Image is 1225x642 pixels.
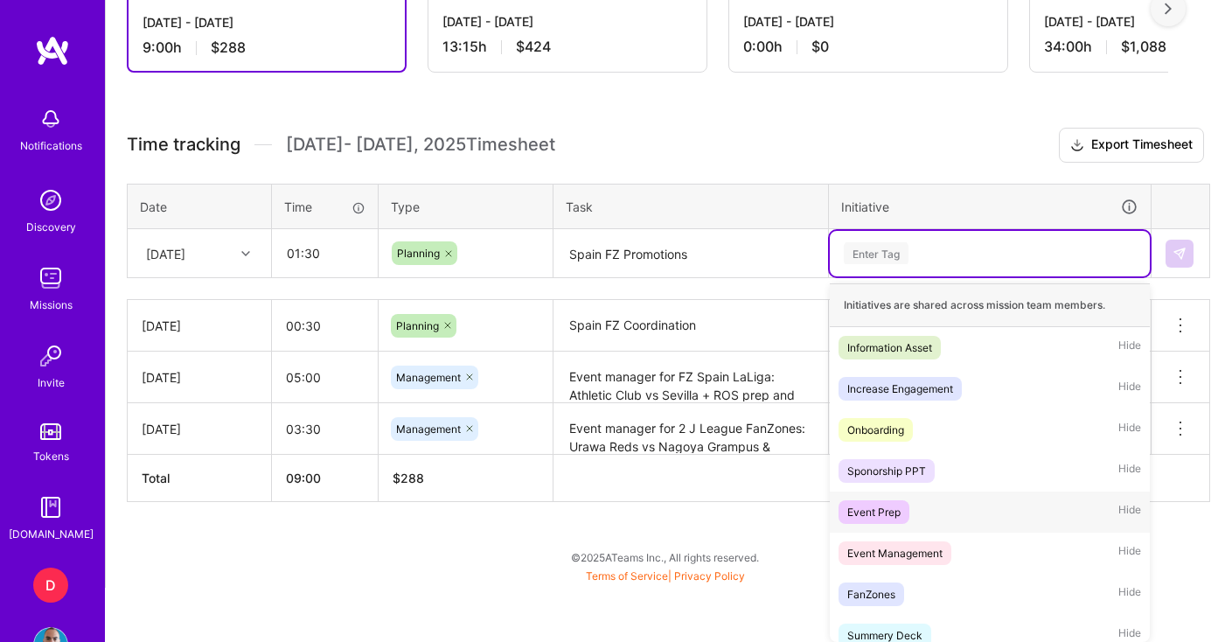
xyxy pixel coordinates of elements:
div: Enter Tag [844,240,908,267]
div: Sponorship PPT [847,462,926,480]
span: Management [396,371,461,384]
img: teamwork [33,261,68,296]
span: Planning [396,319,439,332]
i: icon Download [1070,136,1084,155]
span: $1,088 [1121,38,1166,56]
div: Initiatives are shared across mission team members. [830,283,1150,327]
img: right [1165,3,1172,15]
img: tokens [40,423,61,440]
div: Event Prep [847,503,901,521]
textarea: Event manager for FZ Spain LaLiga: Athletic Club vs Sevilla + ROS prep and activations [555,353,826,401]
span: $0 [811,38,829,56]
span: Hide [1118,583,1141,606]
div: [DOMAIN_NAME] [9,525,94,543]
span: Hide [1118,418,1141,442]
span: Hide [1118,377,1141,401]
div: Increase Engagement [847,380,953,398]
span: $ 288 [393,471,424,485]
span: $288 [211,38,246,57]
div: [DATE] [142,420,257,438]
div: [DATE] [146,244,185,262]
img: discovery [33,183,68,218]
th: Type [379,184,553,229]
img: Invite [33,338,68,373]
textarea: Event manager for 2 J League FanZones: Urawa Reds vs Nagoya Grampus & Shonan Bellmare vs FC Tokyo [555,405,826,453]
div: [DATE] [142,317,257,335]
div: Initiative [841,197,1138,217]
a: Privacy Policy [674,569,745,583]
span: Hide [1118,459,1141,483]
span: | [586,569,745,583]
th: Task [553,184,829,229]
div: Tokens [33,447,69,465]
a: D [29,568,73,603]
span: Management [396,422,461,436]
div: Onboarding [847,421,904,439]
img: bell [33,101,68,136]
div: Missions [30,296,73,314]
i: icon Chevron [241,249,250,258]
textarea: Spain FZ Coordination [555,302,826,351]
div: Information Asset [847,338,932,357]
div: Invite [38,373,65,392]
span: Planning [397,247,440,260]
div: Discovery [26,218,76,236]
textarea: Spain FZ Promotions [555,231,826,277]
div: 13:15 h [442,38,693,56]
div: © 2025 ATeams Inc., All rights reserved. [105,535,1225,579]
div: 0:00 h [743,38,993,56]
div: [DATE] - [DATE] [442,12,693,31]
span: Hide [1118,336,1141,359]
div: FanZones [847,585,895,604]
span: $424 [516,38,551,56]
div: [DATE] [142,368,257,387]
div: Event Management [847,544,943,562]
input: HH:MM [273,230,377,276]
input: HH:MM [272,303,378,349]
th: Date [128,184,272,229]
span: Hide [1118,500,1141,524]
th: 09:00 [272,455,379,502]
button: Export Timesheet [1059,128,1204,163]
span: Hide [1118,541,1141,565]
input: HH:MM [272,354,378,401]
div: [DATE] - [DATE] [743,12,993,31]
span: [DATE] - [DATE] , 2025 Timesheet [286,134,555,156]
img: logo [35,35,70,66]
img: Submit [1173,247,1187,261]
div: 9:00 h [143,38,391,57]
th: Total [128,455,272,502]
a: Terms of Service [586,569,668,583]
span: Time tracking [127,134,240,156]
div: D [33,568,68,603]
img: guide book [33,490,68,525]
div: Notifications [20,136,82,155]
div: Time [284,198,365,216]
input: HH:MM [272,406,378,452]
div: [DATE] - [DATE] [143,13,391,31]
